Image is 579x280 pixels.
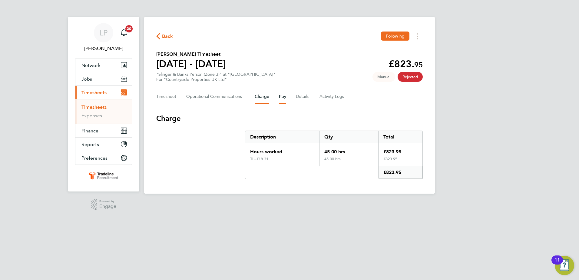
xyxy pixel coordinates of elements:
[156,51,226,58] h2: [PERSON_NAME] Timesheet
[81,155,108,161] span: Preferences
[99,199,116,204] span: Powered by
[414,60,423,69] span: 95
[319,143,378,157] div: 45.00 hrs
[319,131,378,143] div: Qty
[81,76,92,82] span: Jobs
[81,113,102,118] a: Expenses
[255,89,269,104] button: Charge
[75,86,132,99] button: Timesheets
[75,171,132,181] a: Go to home page
[279,89,286,104] button: Pay
[81,62,101,68] span: Network
[75,99,132,124] div: Timesheets
[91,199,117,210] a: Powered byEngage
[88,171,119,181] img: tradelinerecruitment-logo-retina.png
[378,131,422,143] div: Total
[555,256,574,275] button: Open Resource Center, 11 new notifications
[245,143,319,157] div: Hours worked
[81,90,107,95] span: Timesheets
[254,156,256,162] span: –
[412,32,423,41] button: Timesheets Menu
[68,17,139,192] nav: Main navigation
[156,89,177,104] button: Timesheet
[75,23,132,52] a: LP[PERSON_NAME]
[156,114,423,123] h3: Charge
[378,157,422,166] div: £823.95
[75,58,132,72] button: Network
[75,138,132,151] button: Reports
[319,157,378,166] div: 45.00 hrs
[99,204,116,209] span: Engage
[162,33,173,40] span: Back
[75,45,132,52] span: Lauren Pearson
[378,143,422,157] div: £823.95
[554,260,560,268] div: 11
[256,157,314,162] div: £18.31
[118,23,130,42] a: 20
[156,77,275,82] div: For "Countryside Properties UK Ltd"
[378,166,422,179] div: £823.95
[156,32,173,40] button: Back
[245,131,423,179] div: Charge
[125,25,133,32] span: 20
[398,72,423,82] span: This timesheet has been rejected.
[156,114,423,179] section: Charge
[156,72,275,82] div: "Slinger & Banks Person (Zone 3)" at "[GEOGRAPHIC_DATA]"
[81,104,107,110] a: Timesheets
[381,32,409,41] button: Following
[372,72,395,82] span: This timesheet was manually created.
[81,142,99,147] span: Reports
[386,33,405,39] span: Following
[75,124,132,137] button: Finance
[319,89,345,104] button: Activity Logs
[156,58,226,70] h1: [DATE] - [DATE]
[100,29,108,37] span: LP
[245,131,319,143] div: Description
[250,157,256,162] div: TL
[75,72,132,85] button: Jobs
[389,58,423,70] app-decimal: £823.
[186,89,245,104] button: Operational Communications
[81,128,98,134] span: Finance
[296,89,310,104] button: Details
[75,151,132,165] button: Preferences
